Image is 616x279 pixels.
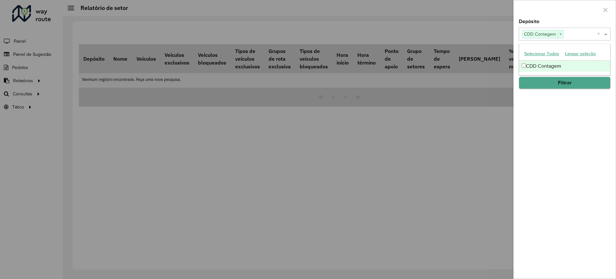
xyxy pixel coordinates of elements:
div: CDD Contagem [519,61,610,72]
span: Clear all [597,30,603,38]
button: Filtrar [519,77,611,89]
ng-dropdown-panel: Options list [519,44,611,75]
span: CDD Contagem [522,30,558,38]
label: Depósito [519,18,539,25]
button: Selecionar Todos [521,49,562,59]
span: × [558,31,563,38]
button: Limpar seleção [562,49,599,59]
